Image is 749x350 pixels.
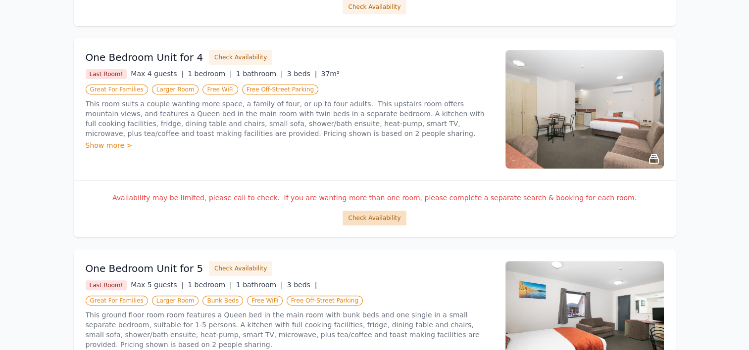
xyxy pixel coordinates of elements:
span: 37m² [321,70,339,78]
span: Last Room! [86,280,127,290]
span: 3 beds | [287,70,317,78]
span: 1 bathroom | [236,281,283,289]
p: Availability may be limited, please call to check. If you are wanting more than one room, please ... [86,193,664,203]
span: Max 4 guests | [131,70,184,78]
h3: One Bedroom Unit for 4 [86,50,203,64]
span: Great For Families [86,85,148,94]
span: 3 beds | [287,281,317,289]
span: Free Off-Street Parking [242,85,318,94]
span: Last Room! [86,69,127,79]
p: This ground floor room room features a Queen bed in the main room with bunk beds and one single i... [86,310,494,350]
span: Bunk Beds [202,296,243,306]
button: Check Availability [209,261,272,276]
span: Larger Room [152,296,199,306]
h3: One Bedroom Unit for 5 [86,262,203,275]
span: 1 bedroom | [188,281,232,289]
button: Check Availability [343,211,406,225]
button: Check Availability [209,50,272,65]
div: Show more > [86,140,494,150]
span: Great For Families [86,296,148,306]
span: Free Off-Street Parking [287,296,363,306]
span: Max 5 guests | [131,281,184,289]
span: 1 bathroom | [236,70,283,78]
span: Free WiFi [202,85,238,94]
span: Larger Room [152,85,199,94]
span: Free WiFi [247,296,283,306]
p: This room suits a couple wanting more space, a family of four, or up to four adults. This upstair... [86,99,494,138]
span: 1 bedroom | [188,70,232,78]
